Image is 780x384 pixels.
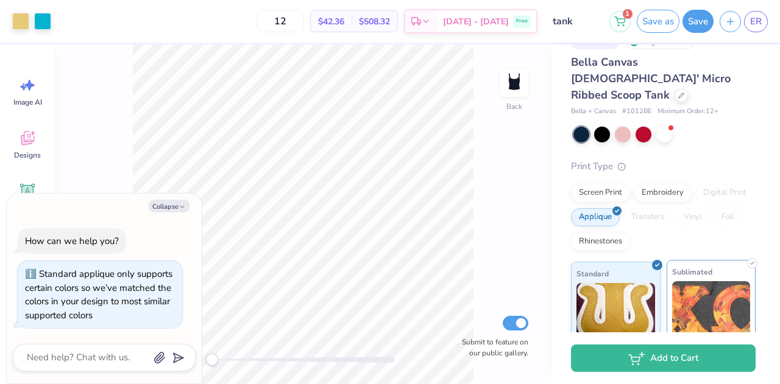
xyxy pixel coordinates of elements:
button: 1 [609,11,631,32]
div: Digital Print [695,184,754,202]
span: Minimum Order: 12 + [658,106,718,117]
span: [DATE] - [DATE] [443,15,509,28]
button: Save [682,10,714,33]
img: Sublimated [672,281,751,342]
span: Sublimated [672,265,712,278]
input: – – [257,10,304,32]
button: Collapse [149,200,190,212]
div: Foil [714,208,742,226]
img: Standard [576,283,655,344]
div: Vinyl [676,208,710,226]
span: 1 [623,9,633,19]
div: Screen Print [571,184,630,202]
button: Add to Cart [571,344,756,372]
input: Untitled Design [544,9,603,33]
div: Applique [571,208,620,226]
div: Standard applique only supports certain colors so we’ve matched the colors in your design to most... [25,268,172,321]
a: ER [744,11,768,32]
span: $42.36 [318,15,344,28]
div: Embroidery [634,184,692,202]
button: Save as [637,10,679,33]
label: Submit to feature on our public gallery. [455,337,528,358]
img: Back [502,71,526,95]
span: Image AI [13,97,42,107]
span: Bella + Canvas [571,106,616,117]
span: Free [516,17,528,26]
div: Accessibility label [206,354,218,366]
div: How can we help you? [25,235,119,247]
span: Standard [576,267,609,280]
div: Print Type [571,159,756,173]
div: Back [506,101,522,112]
div: Transfers [623,208,672,226]
span: Bella Canvas [DEMOGRAPHIC_DATA]' Micro Ribbed Scoop Tank [571,55,731,102]
div: Rhinestones [571,232,630,251]
span: ER [750,15,762,29]
span: # 1012BE [622,106,651,117]
span: Designs [14,150,41,160]
span: $508.32 [359,15,390,28]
